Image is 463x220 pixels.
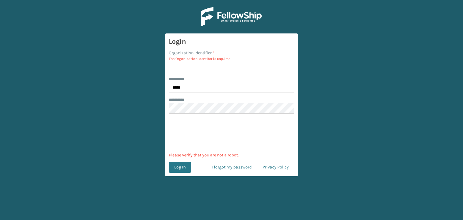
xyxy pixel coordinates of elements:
button: Log In [169,162,191,173]
iframe: reCAPTCHA [186,121,277,145]
a: I forgot my password [206,162,257,173]
a: Privacy Policy [257,162,294,173]
p: Please verify that you are not a robot. [169,152,294,158]
label: Organization Identifier [169,50,214,56]
h3: Login [169,37,294,46]
img: Logo [201,7,262,26]
p: The Organization Identifer is required. [169,56,294,61]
